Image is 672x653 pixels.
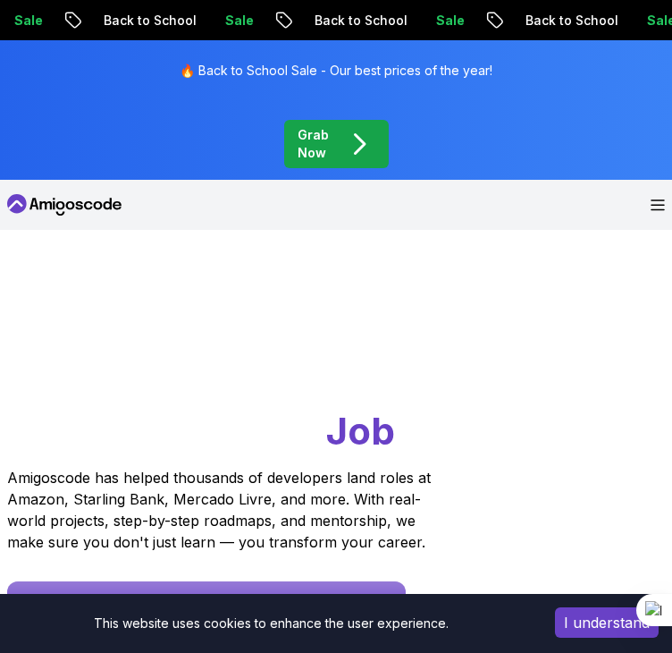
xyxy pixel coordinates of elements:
p: Back to School [300,12,422,30]
div: This website uses cookies to enhance the user experience. [13,607,528,640]
p: Amigoscode has helped thousands of developers land roles at Amazon, Starling Bank, Mercado Livre,... [7,467,436,553]
button: Open Menu [651,199,665,211]
button: Accept cookies [555,607,659,638]
p: Back to School [89,12,211,30]
p: Grab Now [298,126,330,162]
a: Start Free [DATE] - Build Your First Project This Week [7,581,406,621]
p: Sale [211,12,268,30]
p: Sale [422,12,479,30]
span: Job [326,408,395,454]
p: 🔥 Back to School Sale - Our best prices of the year! [180,62,492,80]
p: Back to School [511,12,633,30]
h1: Go From Learning to Hired: Master Java, Spring Boot & Cloud Skills That Get You the [7,301,665,456]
